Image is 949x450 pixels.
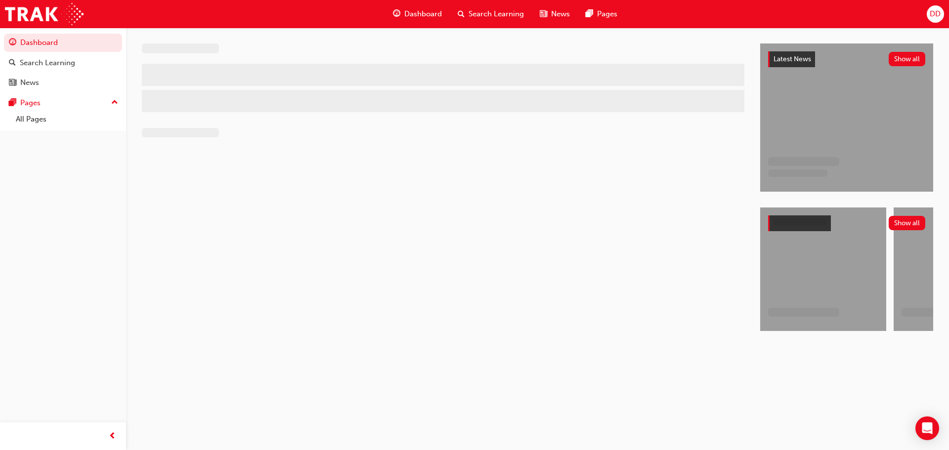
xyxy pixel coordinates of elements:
span: Pages [597,8,617,20]
div: Pages [20,97,41,109]
div: Search Learning [20,57,75,69]
a: pages-iconPages [578,4,625,24]
span: News [551,8,570,20]
img: Trak [5,3,84,25]
button: Show all [889,216,926,230]
span: pages-icon [9,99,16,108]
button: Show all [889,52,926,66]
span: up-icon [111,96,118,109]
a: guage-iconDashboard [385,4,450,24]
a: Show all [768,215,925,231]
span: guage-icon [9,39,16,47]
a: Dashboard [4,34,122,52]
div: News [20,77,39,88]
a: Latest NewsShow all [768,51,925,67]
a: search-iconSearch Learning [450,4,532,24]
button: Pages [4,94,122,112]
span: news-icon [9,79,16,87]
a: All Pages [12,112,122,127]
button: DashboardSearch LearningNews [4,32,122,94]
span: prev-icon [109,430,116,443]
span: DD [930,8,941,20]
span: guage-icon [393,8,400,20]
a: News [4,74,122,92]
a: Search Learning [4,54,122,72]
span: pages-icon [586,8,593,20]
span: news-icon [540,8,547,20]
a: news-iconNews [532,4,578,24]
span: search-icon [458,8,465,20]
button: DD [927,5,944,23]
span: Latest News [774,55,811,63]
span: Dashboard [404,8,442,20]
div: Open Intercom Messenger [915,416,939,440]
span: search-icon [9,59,16,68]
span: Search Learning [469,8,524,20]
